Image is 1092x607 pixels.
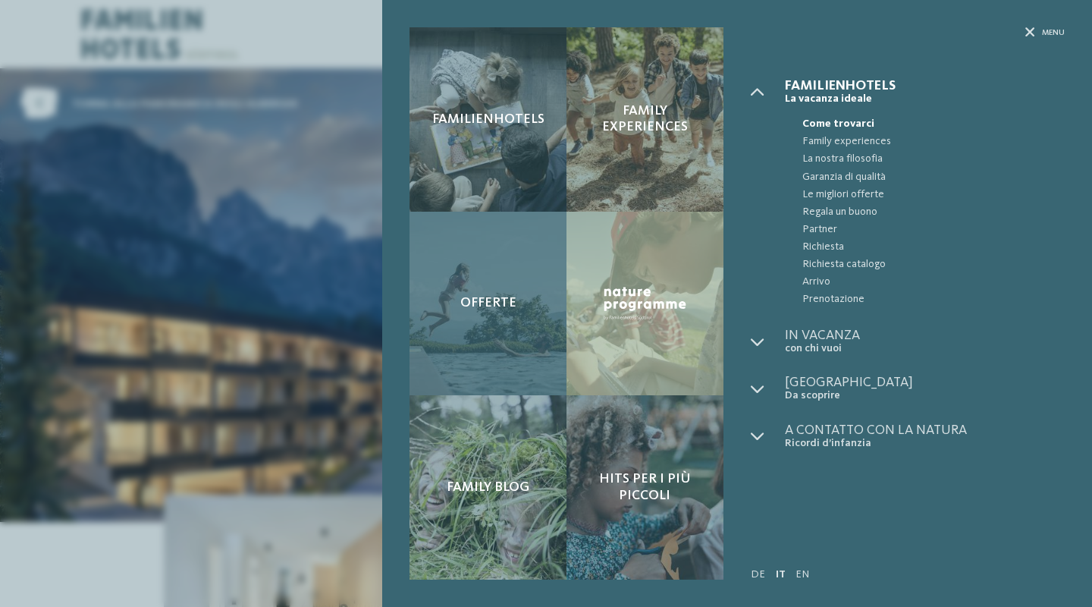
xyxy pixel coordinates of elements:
a: DE [751,569,765,580]
a: Richiesta [785,238,1065,256]
a: EN [795,569,809,580]
span: con chi vuoi [785,342,1065,355]
a: Una stupenda vacanza in famiglia a Corvara Familienhotels [409,27,566,212]
a: Una stupenda vacanza in famiglia a Corvara Hits per i più piccoli [566,395,723,580]
a: A contatto con la natura Ricordi d’infanzia [785,423,1065,450]
span: In vacanza [785,329,1065,342]
span: Arrivo [802,273,1065,291]
a: [GEOGRAPHIC_DATA] Da scoprire [785,376,1065,402]
a: Richiesta catalogo [785,256,1065,273]
span: Familienhotels [785,79,1065,93]
a: Garanzia di qualità [785,168,1065,186]
span: Menu [1042,27,1065,39]
img: Nature Programme [601,284,689,324]
a: Familienhotels La vacanza ideale [785,79,1065,105]
span: Prenotazione [802,291,1065,308]
span: Family Blog [447,480,529,496]
span: Come trovarci [802,115,1065,133]
span: Familienhotels [432,112,544,128]
span: Da scoprire [785,389,1065,402]
a: Una stupenda vacanza in famiglia a Corvara Nature Programme [566,212,723,396]
span: Family experiences [580,103,710,136]
a: La nostra filosofia [785,150,1065,168]
a: IT [776,569,786,580]
a: Prenotazione [785,291,1065,308]
span: Partner [802,221,1065,238]
span: Richiesta [802,238,1065,256]
a: Arrivo [785,273,1065,291]
span: Family experiences [802,133,1065,150]
a: In vacanza con chi vuoi [785,329,1065,355]
span: Hits per i più piccoli [580,471,710,504]
span: Ricordi d’infanzia [785,437,1065,450]
span: Offerte [460,295,516,312]
span: La nostra filosofia [802,150,1065,168]
span: Regala un buono [802,203,1065,221]
a: Partner [785,221,1065,238]
a: Come trovarci [785,115,1065,133]
span: Garanzia di qualità [802,168,1065,186]
span: La vacanza ideale [785,93,1065,105]
span: A contatto con la natura [785,423,1065,437]
a: Una stupenda vacanza in famiglia a Corvara Offerte [409,212,566,396]
span: Le migliori offerte [802,186,1065,203]
span: Richiesta catalogo [802,256,1065,273]
span: [GEOGRAPHIC_DATA] [785,376,1065,389]
a: Una stupenda vacanza in famiglia a Corvara Family experiences [566,27,723,212]
a: Una stupenda vacanza in famiglia a Corvara Family Blog [409,395,566,580]
a: Regala un buono [785,203,1065,221]
a: Family experiences [785,133,1065,150]
a: Le migliori offerte [785,186,1065,203]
